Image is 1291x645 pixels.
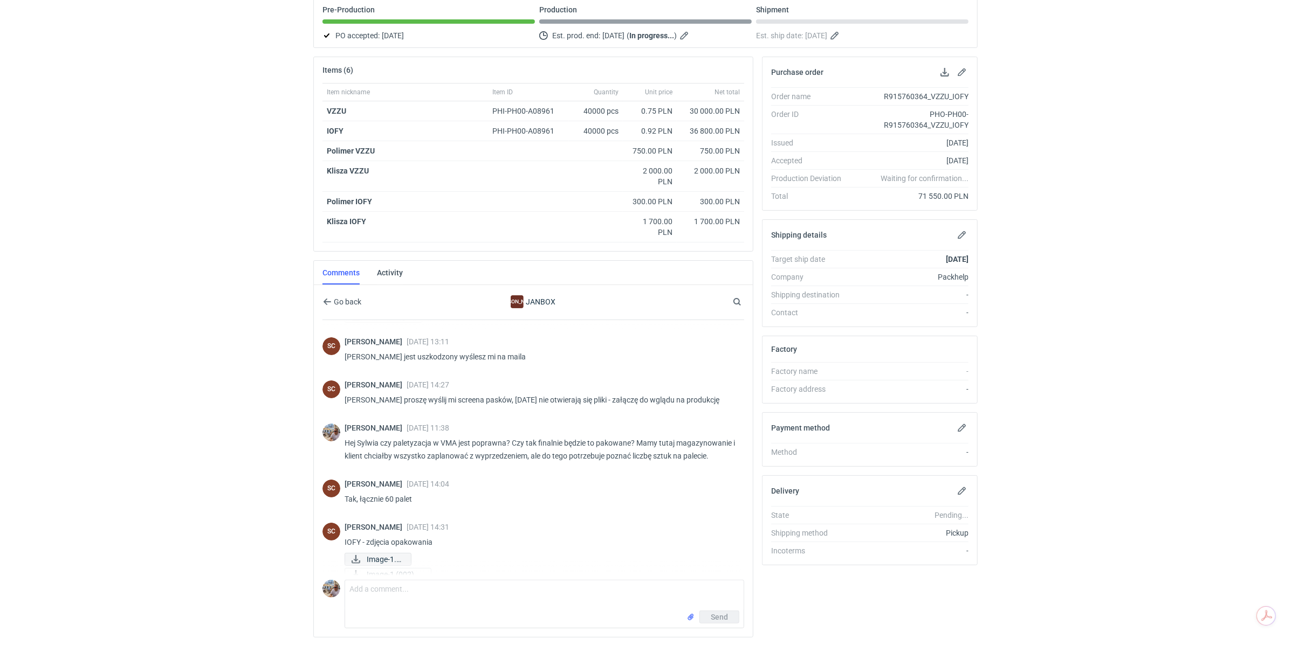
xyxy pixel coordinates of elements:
[771,68,823,77] h2: Purchase order
[771,155,850,166] div: Accepted
[627,126,672,136] div: 0.92 PLN
[322,380,340,398] figcaption: SC
[322,5,375,14] p: Pre-Production
[850,289,969,300] div: -
[627,216,672,238] div: 1 700.00 PLN
[345,568,431,581] div: Image-1 (002).jpg
[332,298,361,306] span: Go back
[850,366,969,377] div: -
[715,88,740,96] span: Net total
[345,536,736,549] p: IOFY - zdjęcia opakowania
[771,289,850,300] div: Shipping destination
[322,480,340,497] figcaption: SC
[629,31,674,40] strong: In progress...
[322,295,362,308] button: Go back
[850,307,969,318] div: -
[956,421,969,434] button: Edit payment method
[946,255,969,263] strong: [DATE]
[711,613,728,621] span: Send
[407,380,449,389] span: [DATE] 14:27
[511,295,524,308] figcaption: [PERSON_NAME]
[771,91,850,102] div: Order name
[367,553,402,565] span: Image-1.jpg
[771,191,850,202] div: Total
[511,295,524,308] div: JANBOX
[679,29,692,42] button: Edit estimated production end date
[850,272,969,282] div: Packhelp
[771,254,850,265] div: Target ship date
[771,384,850,394] div: Factory address
[771,307,850,318] div: Contact
[539,29,752,42] div: Est. prod. end:
[492,126,565,136] div: PHI-PH00-A08961
[956,228,969,241] button: Edit shipping details
[492,88,513,96] span: Item ID
[407,523,449,531] span: [DATE] 14:31
[771,424,830,432] h2: Payment method
[771,231,827,239] h2: Shipping details
[327,197,372,206] strong: Polimer IOFY
[627,165,672,187] div: 2 000.00 PLN
[322,337,340,355] figcaption: SC
[345,493,736,505] p: Tak, łącznie 60 palet
[322,523,340,540] figcaption: SC
[681,126,740,136] div: 36 800.00 PLN
[367,568,422,580] span: Image-1 (002).jpg
[771,528,850,538] div: Shipping method
[850,191,969,202] div: 71 550.00 PLN
[881,173,969,184] em: Waiting for confirmation...
[850,109,969,130] div: PHO-PH00-R915760364_VZZU_IOFY
[771,545,850,556] div: Incoterms
[382,29,404,42] span: [DATE]
[322,480,340,497] div: Sylwia Cichórz
[377,261,403,285] a: Activity
[681,165,740,176] div: 2 000.00 PLN
[492,106,565,116] div: PHI-PH00-A08961
[322,66,353,74] h2: Items (6)
[322,261,360,285] a: Comments
[935,511,969,519] em: Pending...
[771,487,799,495] h2: Delivery
[850,545,969,556] div: -
[645,88,672,96] span: Unit price
[322,29,535,42] div: PO accepted:
[345,424,407,432] span: [PERSON_NAME]
[627,31,629,40] em: (
[569,121,623,141] div: 40000 pcs
[956,66,969,79] button: Edit purchase order
[327,217,366,226] strong: Klisza IOFY
[681,106,740,116] div: 30 000.00 PLN
[345,337,407,346] span: [PERSON_NAME]
[956,484,969,497] button: Edit delivery details
[699,611,739,623] button: Send
[327,147,375,155] strong: Polimer VZZU
[681,196,740,207] div: 300.00 PLN
[327,127,344,135] strong: IOFY
[407,337,449,346] span: [DATE] 13:11
[674,31,677,40] em: )
[594,88,619,96] span: Quantity
[322,580,340,598] img: Michał Palasek
[322,380,340,398] div: Sylwia Cichórz
[569,101,623,121] div: 40000 pcs
[327,167,369,175] strong: Klisza VZZU
[445,295,622,308] div: JANBOX
[850,91,969,102] div: R915760364_VZZU_IOFY
[345,393,736,406] p: [PERSON_NAME] proszę wyślij mi screena pasków, [DATE] nie otwierają się pliki - załączę do wglądu...
[345,380,407,389] span: [PERSON_NAME]
[771,366,850,377] div: Factory name
[850,447,969,457] div: -
[829,29,842,42] button: Edit estimated shipping date
[771,447,850,457] div: Method
[938,66,951,79] button: Download PO
[756,5,789,14] p: Shipment
[345,350,736,363] p: [PERSON_NAME] jest uszkodzony wyślesz mi na maila
[681,216,740,227] div: 1 700.00 PLN
[345,553,411,566] div: Image-1.jpg
[322,424,340,441] img: Michał Palasek
[731,295,765,308] input: Search
[850,155,969,166] div: [DATE]
[627,106,672,116] div: 0.75 PLN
